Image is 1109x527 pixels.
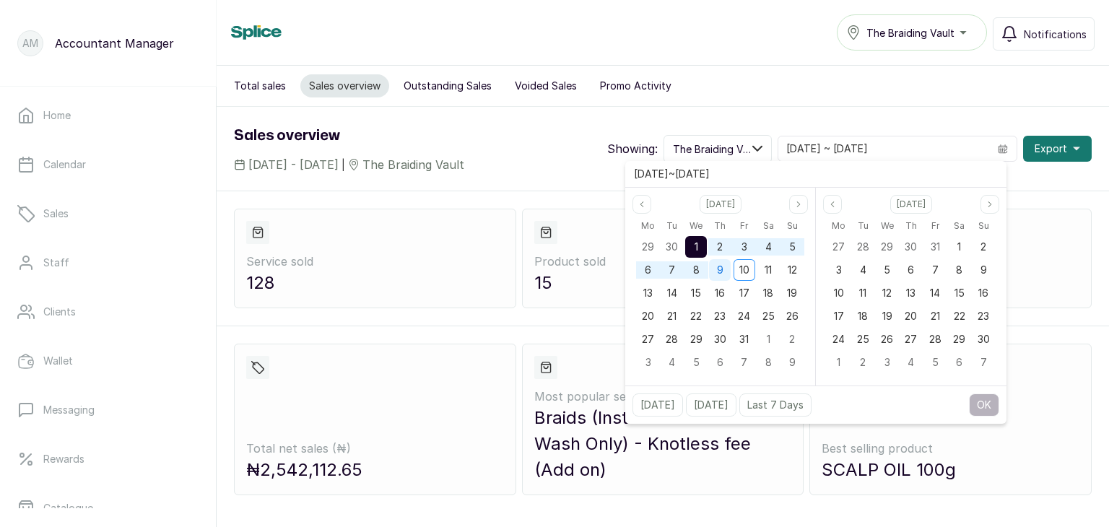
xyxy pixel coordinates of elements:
[978,310,989,322] span: 23
[947,258,971,282] div: 08 Nov 2025
[732,217,756,235] div: Friday
[827,235,851,258] div: 27 Oct 2025
[717,356,723,368] span: 6
[905,217,917,235] span: Th
[634,167,669,180] span: [DATE]
[828,200,837,209] svg: page previous
[741,356,747,368] span: 7
[690,333,703,345] span: 29
[12,439,204,479] a: Rewards
[851,217,874,235] div: Tuesday
[234,124,464,147] h1: Sales overview
[857,333,869,345] span: 25
[667,287,677,299] span: 14
[822,440,1079,457] p: Best selling product
[837,14,987,51] button: The Braiding Vault
[780,328,804,351] div: 02 Nov 2025
[669,263,675,276] span: 7
[957,240,961,253] span: 1
[794,200,803,209] svg: page next
[714,333,726,345] span: 30
[43,305,76,319] p: Clients
[632,195,651,214] button: Previous month
[875,282,899,305] div: 12 Nov 2025
[636,217,804,374] div: Oct 2025
[636,282,660,305] div: 13 Oct 2025
[660,351,684,374] div: 04 Nov 2025
[756,217,780,235] div: Saturday
[931,310,940,322] span: 21
[875,328,899,351] div: 26 Nov 2025
[632,393,683,417] button: [DATE]
[851,305,874,328] div: 18 Nov 2025
[636,328,660,351] div: 27 Oct 2025
[836,263,842,276] span: 3
[899,282,923,305] div: 13 Nov 2025
[43,108,71,123] p: Home
[866,25,954,40] span: The Braiding Vault
[246,270,504,296] p: 128
[780,217,804,235] div: Sunday
[972,305,996,328] div: 23 Nov 2025
[708,217,732,235] div: Thursday
[638,200,646,209] svg: page previous
[684,235,708,258] div: 01 Oct 2025
[930,287,940,299] span: 14
[246,253,504,270] p: Service sold
[534,405,792,483] p: Braids (Installation & Hair Wash Only) - Knotless fee (Add on)
[55,35,174,52] p: Accountant Manager
[362,156,464,173] span: The Braiding Vault
[875,235,899,258] div: 29 Oct 2025
[980,356,987,368] span: 7
[972,328,996,351] div: 30 Nov 2025
[695,240,698,253] span: 1
[673,141,752,157] span: The Braiding Vault
[607,140,658,157] p: Showing:
[642,240,654,253] span: 29
[899,328,923,351] div: 27 Nov 2025
[780,305,804,328] div: 26 Oct 2025
[12,193,204,234] a: Sales
[972,282,996,305] div: 16 Nov 2025
[875,258,899,282] div: 05 Nov 2025
[248,156,339,173] span: [DATE] - [DATE]
[908,356,914,368] span: 4
[998,144,1008,154] svg: calendar
[12,292,204,332] a: Clients
[884,356,890,368] span: 3
[756,258,780,282] div: 11 Oct 2025
[827,351,851,374] div: 01 Dec 2025
[980,263,987,276] span: 9
[660,235,684,258] div: 30 Sep 2025
[851,258,874,282] div: 04 Nov 2025
[708,305,732,328] div: 23 Oct 2025
[832,240,845,253] span: 27
[787,217,798,235] span: Su
[947,282,971,305] div: 15 Nov 2025
[691,287,701,299] span: 15
[778,136,989,161] input: Select date
[767,333,770,345] span: 1
[246,440,504,457] p: Total net sales ( ₦ )
[684,217,708,235] div: Wednesday
[875,305,899,328] div: 19 Nov 2025
[832,217,845,235] span: Mo
[827,217,851,235] div: Monday
[827,217,996,374] div: Nov 2025
[972,351,996,374] div: 07 Dec 2025
[972,235,996,258] div: 02 Nov 2025
[923,235,947,258] div: 31 Oct 2025
[43,403,95,417] p: Messaging
[978,333,990,345] span: 30
[739,287,749,299] span: 17
[923,328,947,351] div: 28 Nov 2025
[690,310,702,322] span: 22
[740,217,748,235] span: Fr
[708,282,732,305] div: 16 Oct 2025
[739,333,749,345] span: 31
[732,351,756,374] div: 07 Nov 2025
[714,217,726,235] span: Th
[666,217,677,235] span: Tu
[947,217,971,235] div: Saturday
[763,287,773,299] span: 18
